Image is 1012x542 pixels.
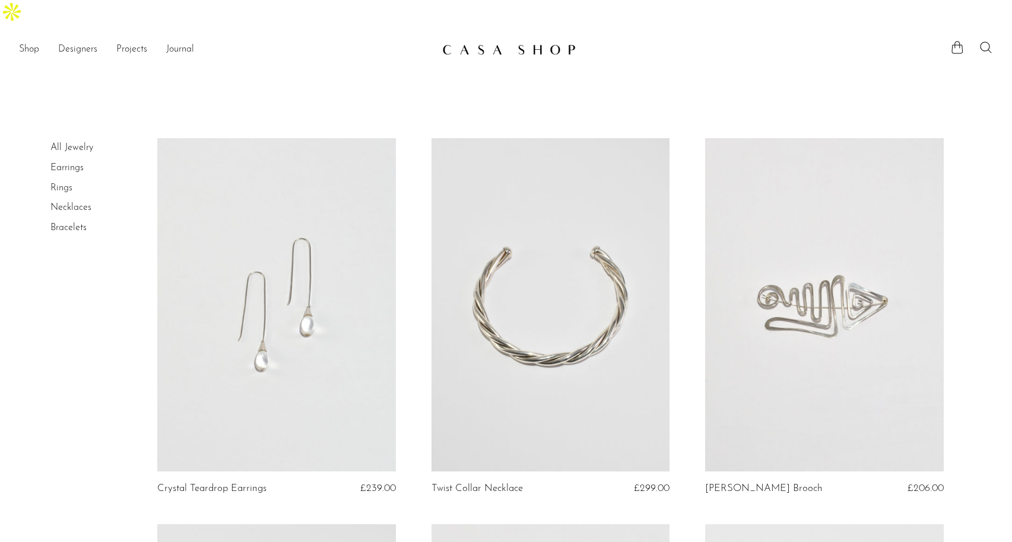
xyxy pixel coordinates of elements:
[360,483,396,493] span: £239.00
[116,42,147,58] a: Projects
[19,40,433,60] ul: NEW HEADER MENU
[19,40,433,60] nav: Desktop navigation
[50,223,87,232] a: Bracelets
[50,143,93,152] a: All Jewelry
[157,483,267,494] a: Crystal Teardrop Earrings
[634,483,670,493] span: £299.00
[50,183,72,193] a: Rings
[19,42,39,58] a: Shop
[50,163,84,173] a: Earrings
[908,483,944,493] span: £206.00
[166,42,194,58] a: Journal
[705,483,823,494] a: [PERSON_NAME] Brooch
[58,42,97,58] a: Designers
[432,483,523,494] a: Twist Collar Necklace
[50,203,91,212] a: Necklaces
